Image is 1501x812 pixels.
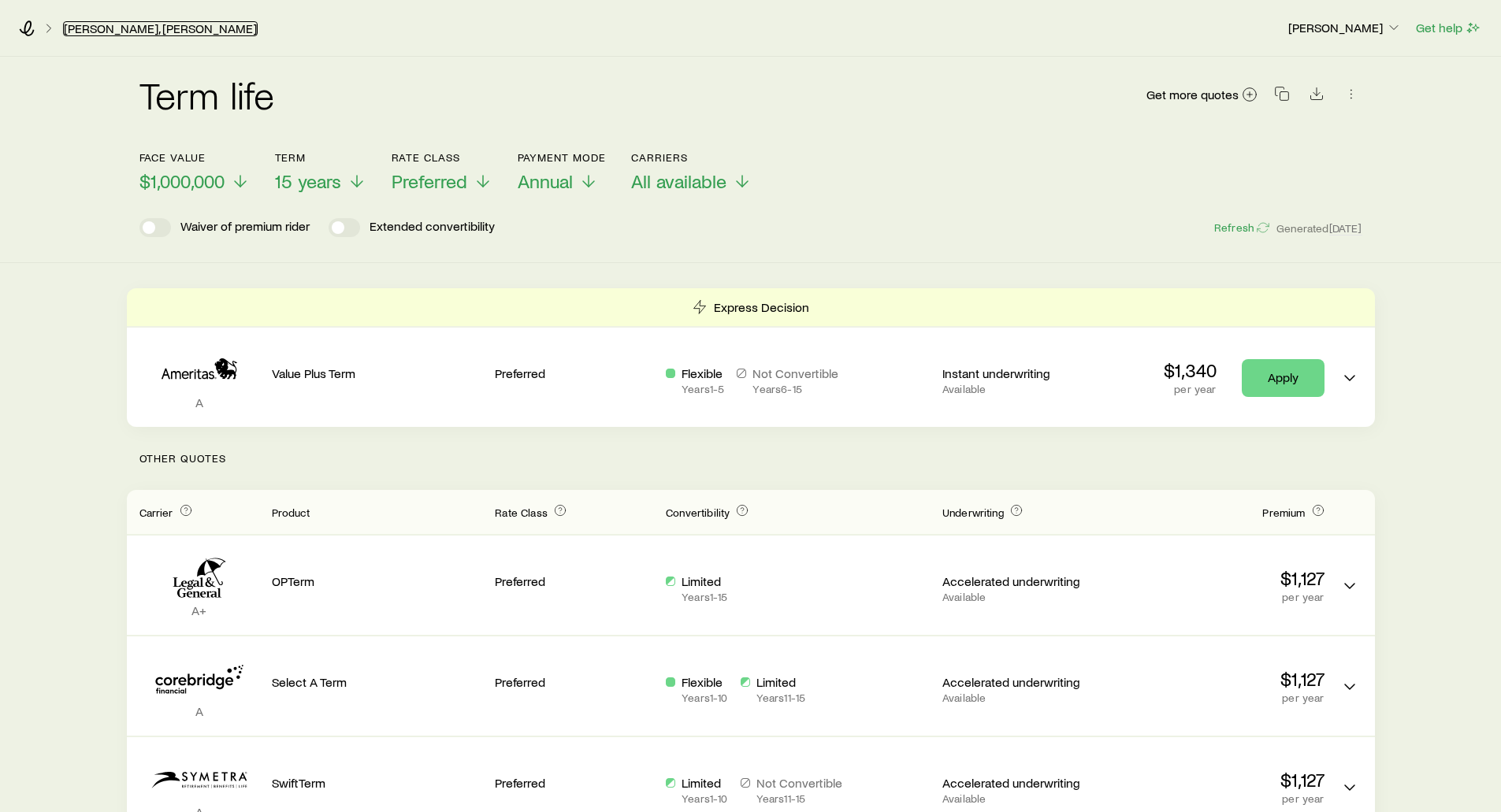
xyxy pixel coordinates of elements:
[272,506,310,519] span: Product
[1113,567,1325,589] p: $1,127
[275,170,341,192] span: 15 years
[495,506,548,519] span: Rate Class
[752,383,838,395] p: Years 6 - 15
[127,288,1375,427] div: Term quotes
[139,603,259,618] p: A+
[63,21,258,36] a: [PERSON_NAME], [PERSON_NAME]
[682,383,724,395] p: Years 1 - 5
[139,170,225,192] span: $1,000,000
[272,775,483,791] p: SwiftTerm
[370,218,495,237] p: Extended convertibility
[1329,221,1362,235] span: [DATE]
[752,365,838,381] p: Not Convertible
[682,792,727,805] p: Years 1 - 10
[139,506,173,519] span: Carrier
[127,427,1375,490] p: Other Quotes
[1288,20,1402,35] p: [PERSON_NAME]
[518,170,573,192] span: Annual
[942,506,1004,519] span: Underwriting
[1213,221,1270,235] button: Refresh
[756,674,806,690] p: Limited
[1276,221,1362,235] span: Generated
[275,151,366,193] button: Term15 years
[272,573,483,589] p: OPTerm
[1113,792,1325,805] p: per year
[272,365,483,381] p: Value Plus Term
[275,151,366,164] p: Term
[139,703,259,719] p: A
[682,775,727,791] p: Limited
[682,365,724,381] p: Flexible
[1242,359,1325,397] a: Apply
[1113,691,1325,704] p: per year
[518,151,607,193] button: Payment ModeAnnual
[682,573,727,589] p: Limited
[392,170,467,192] span: Preferred
[1146,86,1258,104] a: Get more quotes
[1164,359,1217,381] p: $1,340
[1146,88,1239,101] span: Get more quotes
[392,151,492,164] p: Rate Class
[942,591,1101,603] p: Available
[942,365,1101,381] p: Instant underwriting
[682,691,727,704] p: Years 1 - 10
[756,792,842,805] p: Years 11 - 15
[942,674,1101,690] p: Accelerated underwriting
[682,674,727,690] p: Flexible
[495,674,653,690] p: Preferred
[1164,383,1217,395] p: per year
[1113,769,1325,791] p: $1,127
[1113,668,1325,690] p: $1,127
[714,299,809,315] p: Express Decision
[139,151,250,193] button: Face value$1,000,000
[756,691,806,704] p: Years 11 - 15
[666,506,730,519] span: Convertibility
[942,792,1101,805] p: Available
[495,573,653,589] p: Preferred
[180,218,310,237] p: Waiver of premium rider
[495,775,653,791] p: Preferred
[1306,89,1328,104] a: Download CSV
[518,151,607,164] p: Payment Mode
[1415,19,1482,37] button: Get help
[139,395,259,410] p: A
[942,691,1101,704] p: Available
[1287,19,1403,38] button: [PERSON_NAME]
[631,151,752,193] button: CarriersAll available
[392,151,492,193] button: Rate ClassPreferred
[495,365,653,381] p: Preferred
[942,573,1101,589] p: Accelerated underwriting
[942,775,1101,791] p: Accelerated underwriting
[756,775,842,791] p: Not Convertible
[631,170,726,192] span: All available
[1113,591,1325,603] p: per year
[139,151,250,164] p: Face value
[942,383,1101,395] p: Available
[272,674,483,690] p: Select A Term
[682,591,727,603] p: Years 1 - 15
[139,76,275,113] h2: Term life
[1262,506,1305,519] span: Premium
[631,151,752,164] p: Carriers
